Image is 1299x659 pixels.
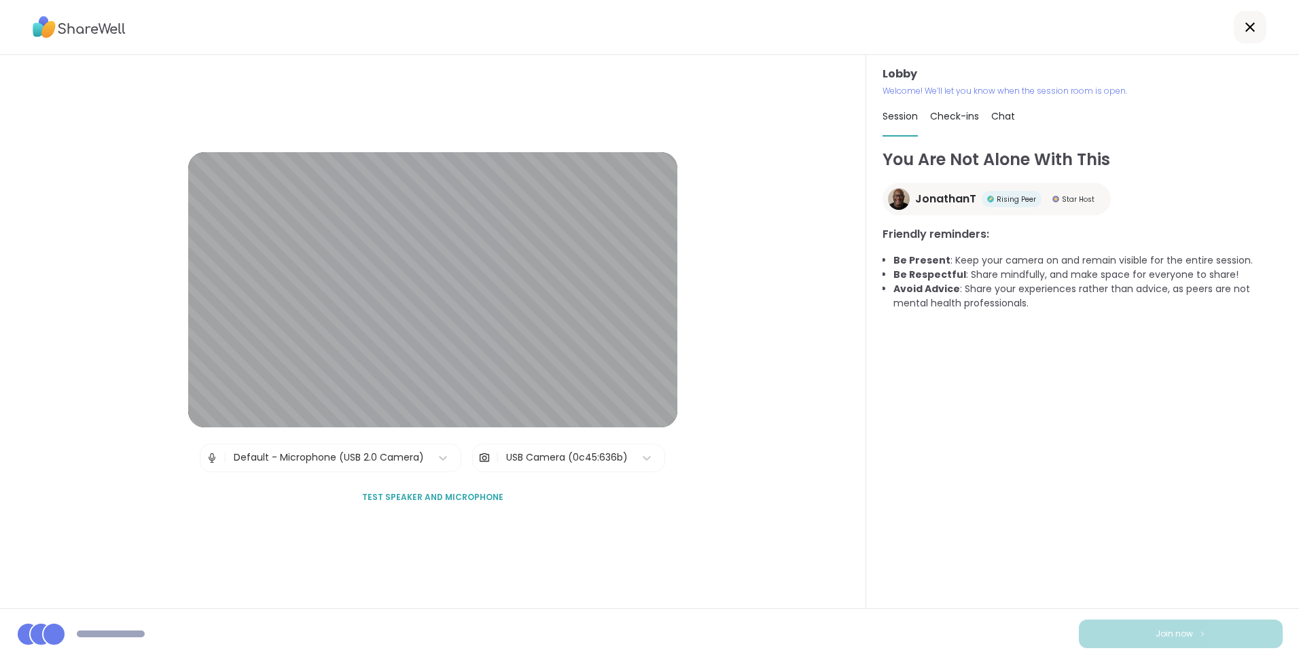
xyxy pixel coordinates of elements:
div: USB Camera (0c45:636b) [506,450,628,465]
span: Chat [991,109,1015,123]
img: Rising Peer [987,196,994,202]
img: JonathanT [888,188,910,210]
span: Test speaker and microphone [362,491,503,503]
img: ShareWell Logo [33,12,126,43]
li: : Share your experiences rather than advice, as peers are not mental health professionals. [893,282,1283,310]
div: Default - Microphone (USB 2.0 Camera) [234,450,424,465]
img: Microphone [206,444,218,471]
span: Rising Peer [997,194,1036,204]
span: Star Host [1062,194,1095,204]
p: Welcome! We’ll let you know when the session room is open. [883,85,1283,97]
span: Join now [1156,628,1193,640]
b: Be Present [893,253,950,267]
h3: Friendly reminders: [883,226,1283,243]
b: Be Respectful [893,268,966,281]
span: | [224,444,227,471]
h3: Lobby [883,66,1283,82]
span: Check-ins [930,109,979,123]
li: : Keep your camera on and remain visible for the entire session. [893,253,1283,268]
li: : Share mindfully, and make space for everyone to share! [893,268,1283,282]
button: Join now [1079,620,1283,648]
span: JonathanT [915,191,976,207]
a: JonathanTJonathanTRising PeerRising PeerStar HostStar Host [883,183,1111,215]
span: Session [883,109,918,123]
b: Avoid Advice [893,282,960,296]
span: | [496,444,499,471]
img: ShareWell Logomark [1198,630,1207,637]
img: Star Host [1052,196,1059,202]
img: Camera [478,444,491,471]
button: Test speaker and microphone [357,483,509,512]
h1: You Are Not Alone With This [883,147,1283,172]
